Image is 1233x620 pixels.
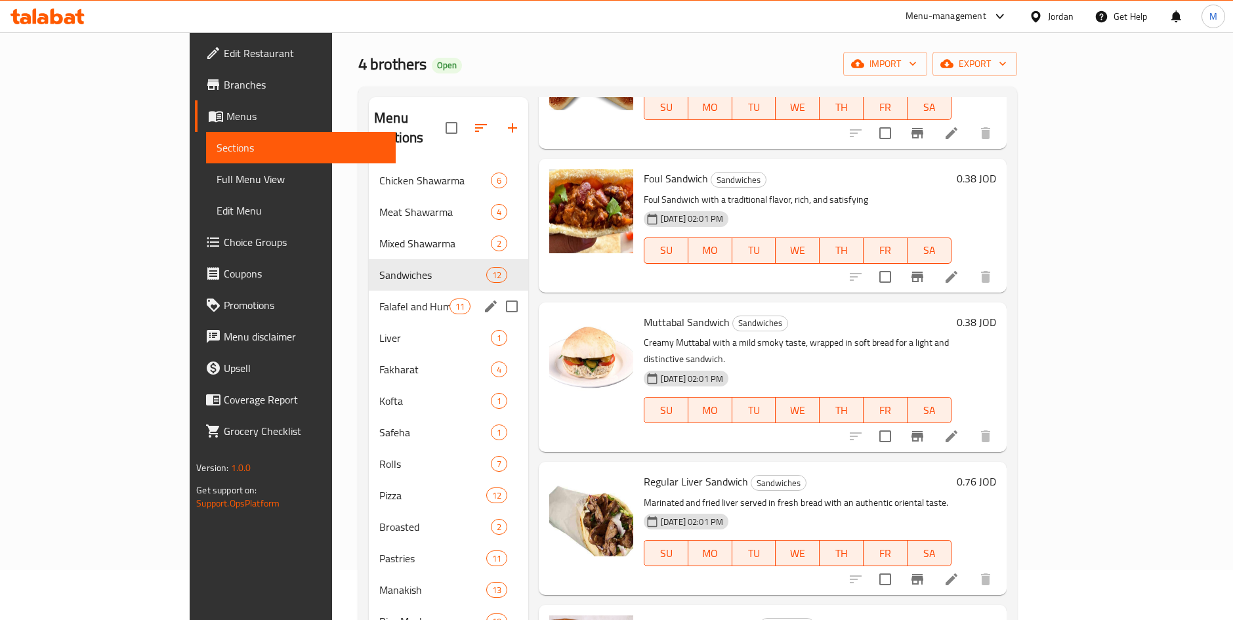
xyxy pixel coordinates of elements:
span: SU [650,544,683,563]
div: Rolls7 [369,448,528,480]
span: Liver [379,330,491,346]
h2: Menu sections [374,108,446,148]
span: FR [869,401,902,420]
div: Open [432,58,462,73]
button: export [932,52,1017,76]
button: MO [688,540,732,566]
span: import [854,56,917,72]
span: TU [738,544,771,563]
a: Promotions [195,289,396,321]
button: SU [644,238,688,264]
span: Select to update [871,119,899,147]
span: Pastries [379,550,486,566]
a: Edit menu item [944,571,959,587]
span: 1 [491,332,507,344]
a: Edit menu item [944,125,959,141]
span: Rolls [379,456,491,472]
span: Edit Restaurant [224,45,385,61]
div: items [491,236,507,251]
span: SU [650,98,683,117]
span: M [1209,9,1217,24]
span: MO [694,401,727,420]
span: Select to update [871,566,899,593]
span: Pizza [379,487,486,503]
span: TU [738,241,771,260]
div: items [491,456,507,472]
span: Full Menu View [217,171,385,187]
span: 2 [491,521,507,533]
span: SU [650,401,683,420]
span: Fakharat [379,362,491,377]
span: [DATE] 02:01 PM [656,516,728,528]
div: Broasted2 [369,511,528,543]
button: TU [732,238,776,264]
a: Edit menu item [944,269,959,285]
button: delete [970,421,1001,452]
span: WE [781,401,814,420]
a: Coupons [195,258,396,289]
button: TH [820,94,864,120]
a: Menus [195,100,396,132]
button: SA [908,238,951,264]
span: 4 [491,206,507,218]
span: Select to update [871,423,899,450]
span: Open [432,60,462,71]
span: SA [913,98,946,117]
div: Manakish13 [369,574,528,606]
span: Sandwiches [711,173,766,188]
h6: 0.76 JOD [957,472,996,491]
span: Chicken Shawarma [379,173,491,188]
a: Full Menu View [206,163,396,195]
div: items [491,362,507,377]
span: 1.0.0 [231,459,251,476]
span: Choice Groups [224,234,385,250]
span: 12 [487,269,507,281]
span: Safeha [379,424,491,440]
span: WE [781,98,814,117]
span: WE [781,544,814,563]
span: MO [694,544,727,563]
a: Edit menu item [944,428,959,444]
span: Coverage Report [224,392,385,407]
span: Grocery Checklist [224,423,385,439]
button: Branch-specific-item [902,564,933,595]
div: items [491,204,507,220]
a: Choice Groups [195,226,396,258]
button: WE [776,540,820,566]
button: TH [820,540,864,566]
span: Falafel and Hummus [379,299,449,314]
span: TU [738,98,771,117]
div: Menu-management [906,9,986,24]
div: Fakharat4 [369,354,528,385]
span: Sandwiches [733,316,787,331]
img: Foul Sandwich [549,169,633,253]
span: Version: [196,459,228,476]
span: Manakish [379,582,486,598]
span: Upsell [224,360,385,376]
div: Mixed Shawarma [379,236,491,251]
span: WE [781,241,814,260]
a: Support.OpsPlatform [196,495,280,512]
button: Branch-specific-item [902,117,933,149]
div: Jordan [1048,9,1074,24]
span: 11 [487,552,507,565]
span: Foul Sandwich [644,169,708,188]
button: TU [732,540,776,566]
div: items [491,393,507,409]
button: WE [776,238,820,264]
div: Sandwiches [732,316,788,331]
a: Menu disclaimer [195,321,396,352]
span: SA [913,241,946,260]
button: TU [732,397,776,423]
span: 1 [491,395,507,407]
button: delete [970,261,1001,293]
span: TH [825,98,858,117]
span: Branches [224,77,385,93]
span: Get support on: [196,482,257,499]
div: Kofta1 [369,385,528,417]
span: Sandwiches [751,476,806,491]
div: Safeha1 [369,417,528,448]
button: SU [644,397,688,423]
